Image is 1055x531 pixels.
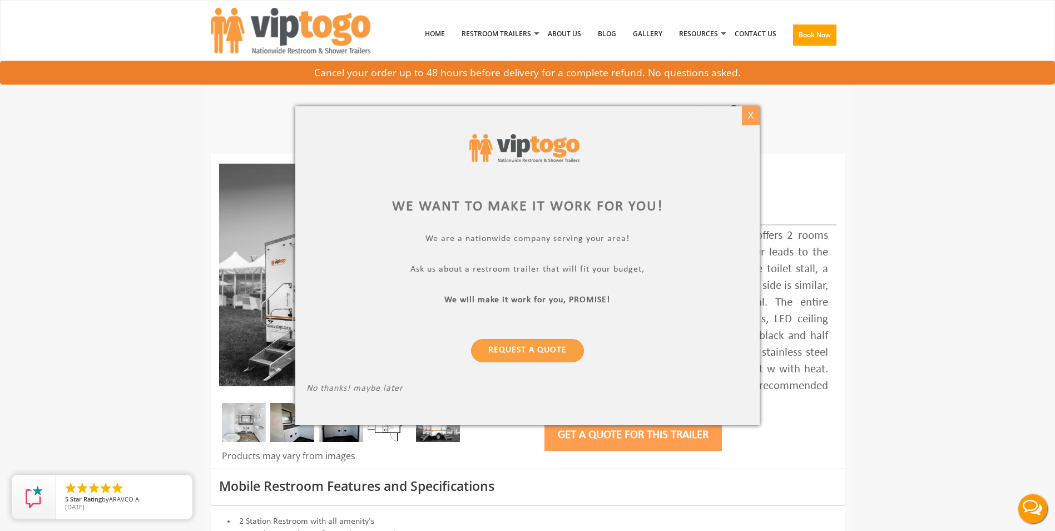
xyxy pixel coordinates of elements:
li:  [76,481,89,495]
span: [DATE] [65,503,85,511]
li:  [99,481,112,495]
span: Star Rating [70,495,102,503]
button: Live Chat [1011,486,1055,531]
div: X [742,106,760,125]
p: We are a nationwide company serving your area! [306,233,749,246]
span: 5 [65,495,68,503]
span: by [65,496,184,504]
li:  [64,481,77,495]
span: ARAVCO A. [109,495,141,503]
img: viptogo logo [469,134,580,163]
div: We want to make it work for you! [306,196,749,217]
li:  [111,481,124,495]
img: Review Rating [23,486,45,508]
a: Request a Quote [471,338,584,362]
li:  [87,481,101,495]
b: We will make it work for you, PROMISE! [445,295,611,304]
p: Ask us about a restroom trailer that will fit your budget, [306,264,749,277]
p: No thanks! maybe later [306,383,749,396]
